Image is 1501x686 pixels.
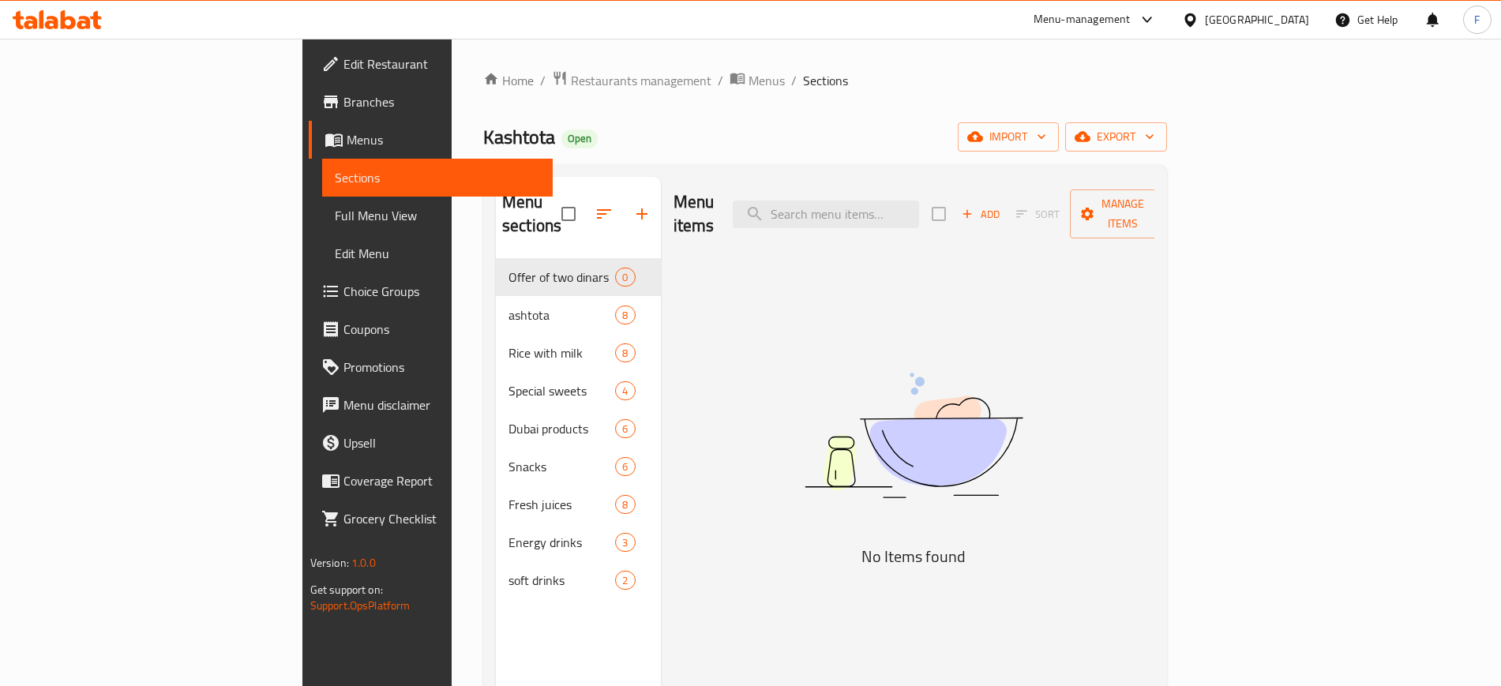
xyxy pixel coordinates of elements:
[309,348,553,386] a: Promotions
[616,535,634,550] span: 3
[309,121,553,159] a: Menus
[322,234,553,272] a: Edit Menu
[343,358,540,377] span: Promotions
[959,205,1002,223] span: Add
[351,553,376,573] span: 1.0.0
[343,433,540,452] span: Upsell
[1065,122,1167,152] button: export
[716,331,1111,540] img: dish.svg
[718,71,723,90] li: /
[343,282,540,301] span: Choice Groups
[791,71,797,90] li: /
[335,168,540,187] span: Sections
[616,422,634,437] span: 6
[616,308,634,323] span: 8
[309,45,553,83] a: Edit Restaurant
[970,127,1046,147] span: import
[552,197,585,231] span: Select all sections
[616,384,634,399] span: 4
[508,457,615,476] span: Snacks
[955,202,1006,227] button: Add
[322,159,553,197] a: Sections
[803,71,848,90] span: Sections
[615,306,635,324] div: items
[343,395,540,414] span: Menu disclaimer
[309,462,553,500] a: Coverage Report
[496,561,661,599] div: soft drinks2
[496,448,661,485] div: Snacks6
[309,310,553,348] a: Coupons
[496,372,661,410] div: Special sweets4
[496,334,661,372] div: Rice with milk8
[616,573,634,588] span: 2
[508,571,615,590] span: soft drinks
[674,190,715,238] h2: Menu items
[615,457,635,476] div: items
[1205,11,1309,28] div: [GEOGRAPHIC_DATA]
[347,130,540,149] span: Menus
[615,533,635,552] div: items
[508,495,615,514] span: Fresh juices
[508,419,615,438] span: Dubai products
[343,54,540,73] span: Edit Restaurant
[309,272,553,310] a: Choice Groups
[496,410,661,448] div: Dubai products6
[749,71,785,90] span: Menus
[615,381,635,400] div: items
[615,343,635,362] div: items
[616,459,634,474] span: 6
[615,419,635,438] div: items
[309,424,553,462] a: Upsell
[343,509,540,528] span: Grocery Checklist
[571,71,711,90] span: Restaurants management
[310,595,411,616] a: Support.OpsPlatform
[615,495,635,514] div: items
[623,195,661,233] button: Add section
[616,497,634,512] span: 8
[1078,127,1154,147] span: export
[496,252,661,605] nav: Menu sections
[483,70,1167,91] nav: breadcrumb
[733,201,919,228] input: search
[508,381,615,400] span: Special sweets
[508,268,615,287] span: Offer of two dinars
[496,485,661,523] div: Fresh juices8
[309,500,553,538] a: Grocery Checklist
[508,533,615,552] span: Energy drinks
[335,206,540,225] span: Full Menu View
[1083,194,1163,234] span: Manage items
[716,544,1111,569] h5: No Items found
[309,83,553,121] a: Branches
[730,70,785,91] a: Menus
[616,270,634,285] span: 0
[561,132,598,145] span: Open
[322,197,553,234] a: Full Menu View
[1006,202,1070,227] span: Select section first
[508,343,615,362] span: Rice with milk
[561,129,598,148] div: Open
[335,244,540,263] span: Edit Menu
[483,119,555,155] span: Kashtota
[343,92,540,111] span: Branches
[1474,11,1480,28] span: F
[552,70,711,91] a: Restaurants management
[1070,189,1176,238] button: Manage items
[343,471,540,490] span: Coverage Report
[958,122,1059,152] button: import
[508,306,615,324] span: ashtota
[496,523,661,561] div: Energy drinks3
[615,268,635,287] div: items
[616,346,634,361] span: 8
[955,202,1006,227] span: Add item
[496,296,661,334] div: ashtota8
[310,579,383,600] span: Get support on:
[343,320,540,339] span: Coupons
